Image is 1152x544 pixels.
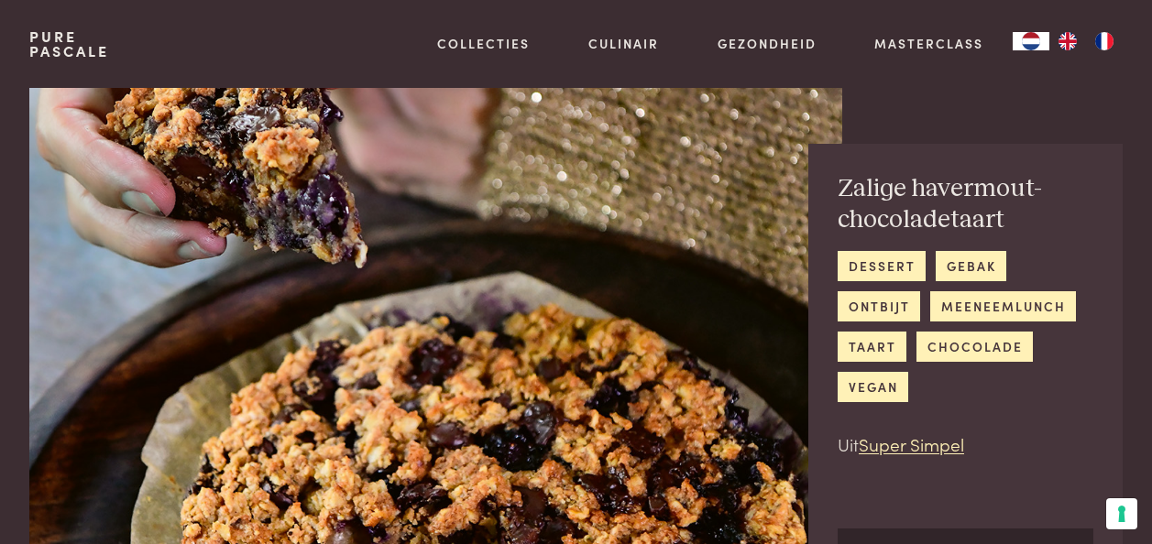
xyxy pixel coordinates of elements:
a: Super Simpel [859,431,964,456]
a: Gezondheid [718,34,817,53]
div: Language [1013,32,1049,50]
a: Culinair [588,34,659,53]
p: Uit [838,431,1093,458]
a: chocolade [916,332,1033,362]
a: Masterclass [874,34,983,53]
a: PurePascale [29,29,109,59]
a: dessert [838,251,926,281]
ul: Language list [1049,32,1123,50]
a: EN [1049,32,1086,50]
a: meeneemlunch [930,291,1076,321]
aside: Language selected: Nederlands [1013,32,1123,50]
a: vegan [838,372,908,402]
a: gebak [936,251,1006,281]
h2: Zalige havermout-chocoladetaart [838,173,1093,236]
a: ontbijt [838,291,920,321]
a: FR [1086,32,1123,50]
a: taart [838,332,906,362]
a: Collecties [437,34,530,53]
button: Uw voorkeuren voor toestemming voor trackingtechnologieën [1106,498,1137,529]
a: NL [1013,32,1049,50]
